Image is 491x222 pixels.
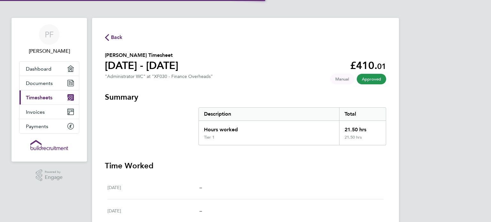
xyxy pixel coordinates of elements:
[19,105,79,119] a: Invoices
[19,119,79,133] a: Payments
[19,140,79,150] a: Go to home page
[19,90,79,104] a: Timesheets
[357,74,386,84] span: This timesheet has been approved.
[105,51,178,59] h2: [PERSON_NAME] Timesheet
[204,135,214,140] div: Tier 1
[350,59,386,72] app-decimal: £410.
[45,175,63,180] span: Engage
[105,74,213,79] div: "Administrator WC" at "XF030 - Finance Overheads"
[199,184,202,190] span: –
[339,121,386,135] div: 21.50 hrs
[377,62,386,71] span: 01
[339,108,386,120] div: Total
[26,80,53,86] span: Documents
[339,135,386,145] div: 21.50 hrs
[26,66,51,72] span: Dashboard
[26,95,52,101] span: Timesheets
[26,109,45,115] span: Invoices
[105,161,386,171] h3: Time Worked
[105,33,123,41] button: Back
[199,208,202,214] span: –
[19,76,79,90] a: Documents
[45,30,54,39] span: PF
[105,59,178,72] h1: [DATE] - [DATE]
[36,169,63,181] a: Powered byEngage
[199,107,386,145] div: Summary
[199,108,339,120] div: Description
[19,62,79,76] a: Dashboard
[111,34,123,41] span: Back
[26,123,48,129] span: Payments
[19,24,79,55] a: PF[PERSON_NAME]
[45,169,63,175] span: Powered by
[12,18,87,162] nav: Main navigation
[105,92,386,102] h3: Summary
[199,121,339,135] div: Hours worked
[107,207,199,215] div: [DATE]
[19,47,79,55] span: Peter Farrell
[107,184,199,191] div: [DATE]
[330,74,354,84] span: This timesheet was manually created.
[30,140,68,150] img: buildrec-logo-retina.png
